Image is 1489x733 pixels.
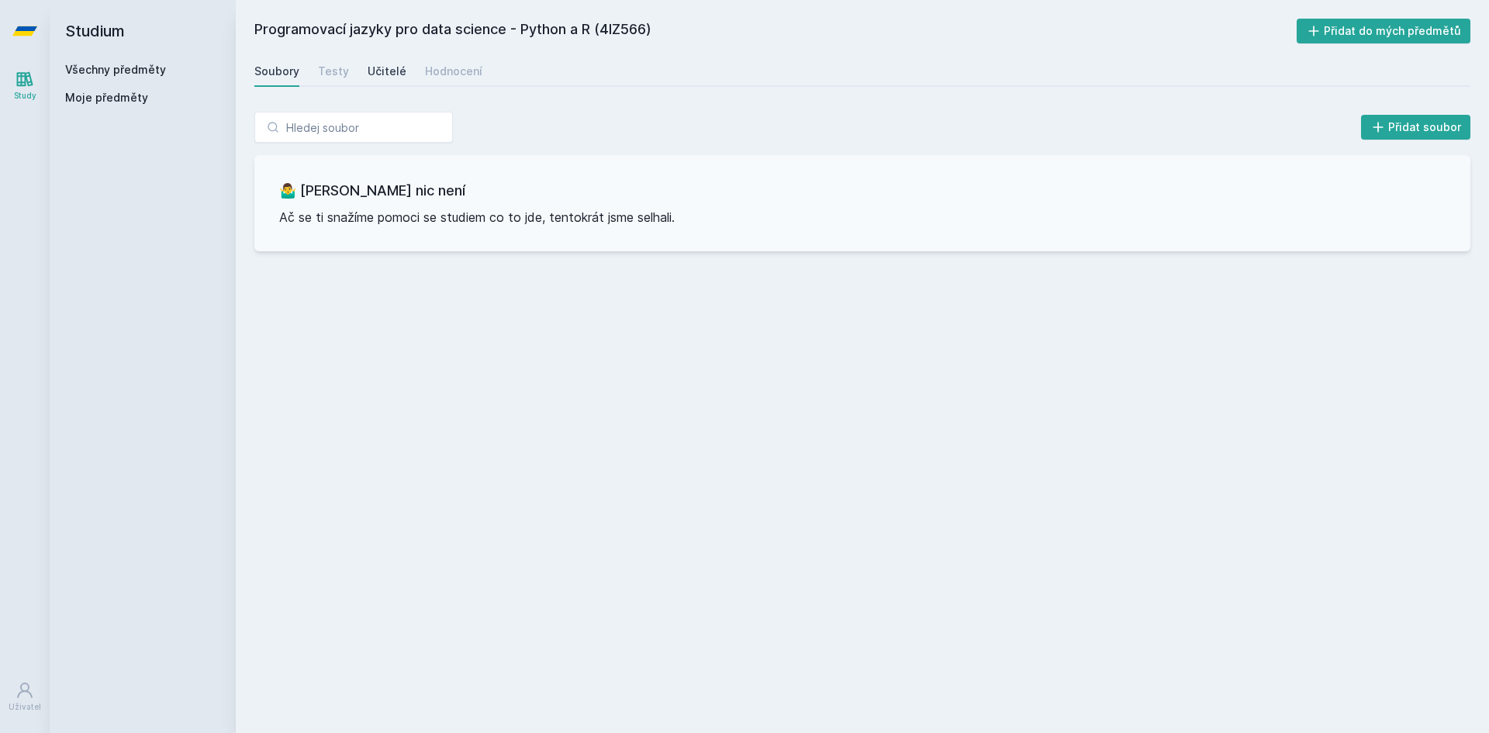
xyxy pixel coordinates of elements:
a: Učitelé [368,56,406,87]
a: Hodnocení [425,56,482,87]
a: Soubory [254,56,299,87]
div: Učitelé [368,64,406,79]
span: Moje předměty [65,90,148,105]
button: Přidat do mých předmětů [1297,19,1471,43]
h3: 🤷‍♂️ [PERSON_NAME] nic není [279,180,1446,202]
div: Testy [318,64,349,79]
input: Hledej soubor [254,112,453,143]
p: Ač se ti snažíme pomoci se studiem co to jde, tentokrát jsme selhali. [279,208,1446,226]
a: Testy [318,56,349,87]
div: Uživatel [9,701,41,713]
a: Všechny předměty [65,63,166,76]
button: Přidat soubor [1361,115,1471,140]
div: Study [14,90,36,102]
div: Hodnocení [425,64,482,79]
a: Study [3,62,47,109]
div: Soubory [254,64,299,79]
a: Uživatel [3,673,47,721]
h2: Programovací jazyky pro data science - Python a R (4IZ566) [254,19,1297,43]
